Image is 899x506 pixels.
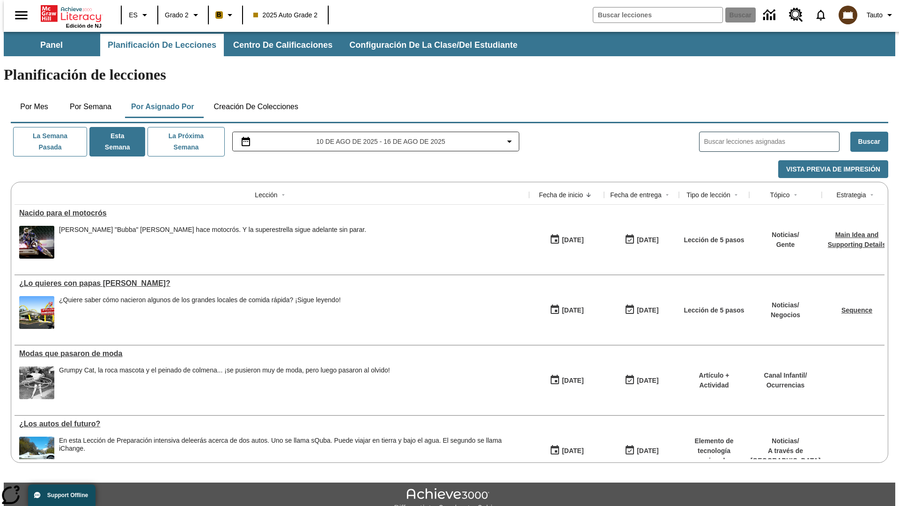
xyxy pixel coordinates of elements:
[59,296,341,329] div: ¿Quiere saber cómo nacieron algunos de los grandes locales de comida rápida? ¡Sigue leyendo!
[66,23,102,29] span: Edición de NJ
[19,350,524,358] a: Modas que pasaron de moda, Lecciones
[4,32,895,56] div: Subbarra de navegación
[206,96,306,118] button: Creación de colecciones
[764,371,807,380] p: Canal Infantil /
[621,301,662,319] button: 07/03/26: Último día en que podrá accederse la lección
[637,445,658,457] div: [DATE]
[621,442,662,460] button: 08/01/26: Último día en que podrá accederse la lección
[828,231,886,248] a: Main Idea and Supporting Details
[59,226,366,259] div: James "Bubba" Stewart hace motocrós. Y la superestrella sigue adelante sin parar.
[562,234,583,246] div: [DATE]
[59,437,502,452] testabrev: leerás acerca de dos autos. Uno se llama sQuba. Puede viajar en tierra y bajo el agua. El segundo...
[637,375,658,387] div: [DATE]
[593,7,722,22] input: Buscar campo
[867,10,883,20] span: Tauto
[19,296,54,329] img: Uno de los primeros locales de McDonald's, con el icónico letrero rojo y los arcos amarillos.
[562,305,583,316] div: [DATE]
[129,10,138,20] span: ES
[637,234,658,246] div: [DATE]
[165,10,189,20] span: Grado 2
[89,127,145,156] button: Esta semana
[546,372,587,389] button: 07/19/25: Primer día en que estuvo disponible la lección
[772,240,799,250] p: Gente
[19,350,524,358] div: Modas que pasaron de moda
[59,366,390,399] div: Grumpy Cat, la roca mascota y el peinado de colmena... ¡se pusieron muy de moda, pero luego pasar...
[161,7,205,23] button: Grado: Grado 2, Elige un grado
[758,2,783,28] a: Centro de información
[59,226,366,234] p: [PERSON_NAME] "Bubba" [PERSON_NAME] hace motocrós. Y la superestrella sigue adelante sin parar.
[278,189,289,201] button: Sort
[684,235,744,245] p: Lección de 5 pasos
[19,209,524,217] a: Nacido para el motocrós, Lecciones
[41,4,102,23] a: Portada
[19,420,524,428] a: ¿Los autos del futuro? , Lecciones
[839,6,857,24] img: avatar image
[772,230,799,240] p: Noticias /
[217,9,221,21] span: B
[19,209,524,217] div: Nacido para el motocrós
[546,231,587,249] button: 08/04/25: Primer día en que estuvo disponible la lección
[19,437,54,469] img: Un automóvil de alta tecnología flotando en el agua.
[59,437,524,453] div: En esta Lección de Preparación intensiva de
[125,7,155,23] button: Lenguaje: ES, Selecciona un idioma
[783,2,809,28] a: Centro de recursos, Se abrirá en una pestaña nueva.
[255,190,277,200] div: Lección
[47,492,88,499] span: Support Offline
[41,3,102,29] div: Portada
[59,296,341,304] div: ¿Quiere saber cómo nacieron algunos de los grandes locales de comida rápida? ¡Sigue leyendo!
[621,372,662,389] button: 06/30/26: Último día en que podrá accederse la lección
[751,446,821,466] p: A través de [GEOGRAPHIC_DATA]
[833,3,863,27] button: Escoja un nuevo avatar
[662,189,673,201] button: Sort
[100,34,224,56] button: Planificación de lecciones
[504,136,515,147] svg: Collapse Date Range Filter
[19,279,524,288] a: ¿Lo quieres con papas fritas?, Lecciones
[790,189,801,201] button: Sort
[19,279,524,288] div: ¿Lo quieres con papas fritas?
[771,300,800,310] p: Noticias /
[583,189,594,201] button: Sort
[546,301,587,319] button: 07/26/25: Primer día en que estuvo disponible la lección
[4,34,526,56] div: Subbarra de navegación
[809,3,833,27] a: Notificaciones
[751,436,821,446] p: Noticias /
[539,190,583,200] div: Fecha de inicio
[59,366,390,374] div: Grumpy Cat, la roca mascota y el peinado de colmena... ¡se pusieron muy de moda, pero luego pasar...
[11,96,58,118] button: Por mes
[866,189,877,201] button: Sort
[124,96,202,118] button: Por asignado por
[212,7,239,23] button: Boost El color de la clase es anaranjado claro. Cambiar el color de la clase.
[19,226,54,259] img: El corredor de motocrós James Stewart vuela por los aires en su motocicleta de montaña
[147,127,224,156] button: La próxima semana
[841,306,872,314] a: Sequence
[850,132,888,152] button: Buscar
[236,136,516,147] button: Seleccione el intervalo de fechas opción del menú
[62,96,119,118] button: Por semana
[684,305,744,315] p: Lección de 5 pasos
[836,190,866,200] div: Estrategia
[342,34,525,56] button: Configuración de la clase/del estudiante
[19,420,524,428] div: ¿Los autos del futuro?
[19,366,54,399] img: foto en blanco y negro de una chica haciendo girar unos hula-hulas en la década de 1950
[684,371,744,390] p: Artículo + Actividad
[562,445,583,457] div: [DATE]
[562,375,583,387] div: [DATE]
[610,190,662,200] div: Fecha de entrega
[621,231,662,249] button: 08/10/25: Último día en que podrá accederse la lección
[546,442,587,460] button: 07/01/25: Primer día en que estuvo disponible la lección
[686,190,730,200] div: Tipo de lección
[764,380,807,390] p: Ocurrencias
[5,34,98,56] button: Panel
[59,437,524,469] div: En esta Lección de Preparación intensiva de leerás acerca de dos autos. Uno se llama sQuba. Puede...
[7,1,35,29] button: Abrir el menú lateral
[704,135,839,149] input: Buscar lecciones asignadas
[316,137,445,147] span: 10 de ago de 2025 - 16 de ago de 2025
[778,160,888,179] button: Vista previa de impresión
[684,436,744,466] p: Elemento de tecnología mejorada
[637,305,658,316] div: [DATE]
[770,190,789,200] div: Tópico
[4,66,895,83] h1: Planificación de lecciones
